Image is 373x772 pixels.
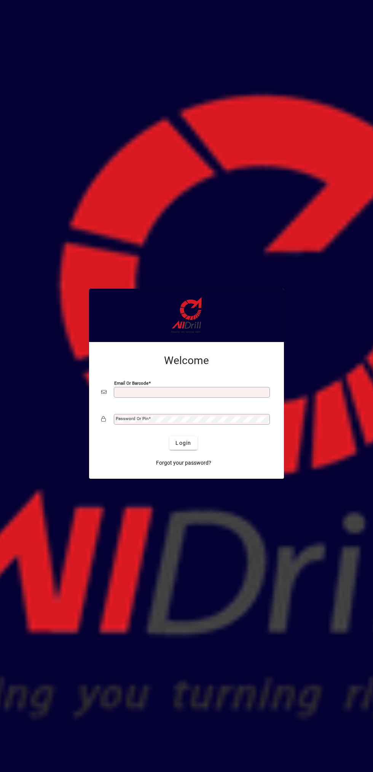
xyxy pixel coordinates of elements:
button: Login [169,436,197,450]
mat-label: Email or Barcode [114,380,148,386]
a: Forgot your password? [153,456,214,470]
span: Forgot your password? [156,459,211,467]
h2: Welcome [101,354,272,367]
mat-label: Password or Pin [116,416,148,421]
span: Login [175,439,191,447]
